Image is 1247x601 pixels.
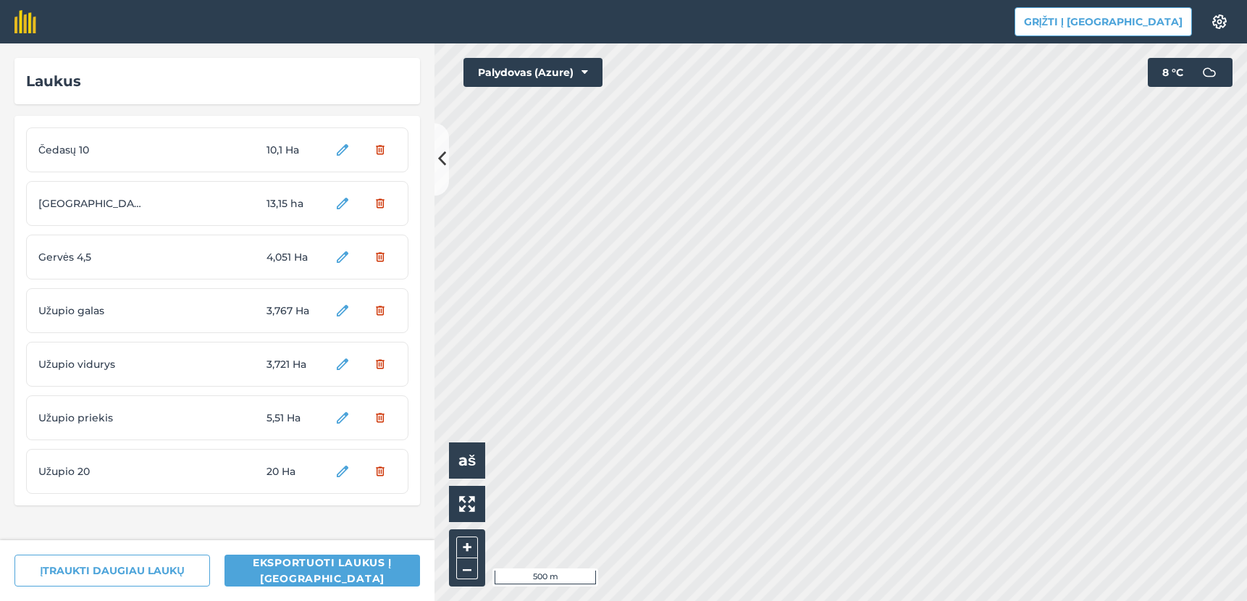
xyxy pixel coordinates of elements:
[38,249,147,265] span: Gervės 4,5
[456,537,478,558] button: +
[14,555,210,587] button: ĮTRAUKTI DAUGIAU LAUKŲ
[1195,58,1224,87] img: svg+xml;base64,PD94bWwgdmVyc2lvbj0iMS4wIiBlbmNvZGluZz0idXRmLTgiPz4KPCEtLSBHZW5lcmF0b3I6IEFkb2JlIE...
[459,496,475,512] img: Keturios rodyklės, viena nukreipta į viršų kairėje, viena viršuje dešinėje, viena apačioje dešinė...
[266,463,321,479] span: 20 Ha
[478,65,574,80] font: Palydovas (Azure)
[38,303,147,319] span: Užupio galas
[38,356,147,372] span: Užupio vidurys
[38,142,147,158] span: Čedasų 10
[266,142,321,158] span: 10,1 Ha
[1148,58,1233,87] button: 8 °C
[38,463,147,479] span: Užupio 20
[1162,58,1183,87] span: 8 °C
[456,558,478,579] button: –
[449,442,485,479] button: aš
[224,555,420,587] button: Eksportuoti laukus į [GEOGRAPHIC_DATA]
[458,451,476,469] span: aš
[14,10,36,33] img: lauko paraštė Logotipas
[38,196,147,211] span: [GEOGRAPHIC_DATA] 13
[266,356,321,372] span: 3,721 Ha
[1015,7,1192,36] button: Grįžti į [GEOGRAPHIC_DATA]
[266,303,321,319] span: 3,767 Ha
[266,196,321,211] span: 13,15 ha
[266,249,321,265] span: 4,051 Ha
[266,410,321,426] span: 5,51 Ha
[26,70,408,93] div: Laukus
[1211,14,1228,29] img: Krumpliaračio piktograma
[463,58,602,87] button: Palydovas (Azure)
[38,410,147,426] span: Užupio priekis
